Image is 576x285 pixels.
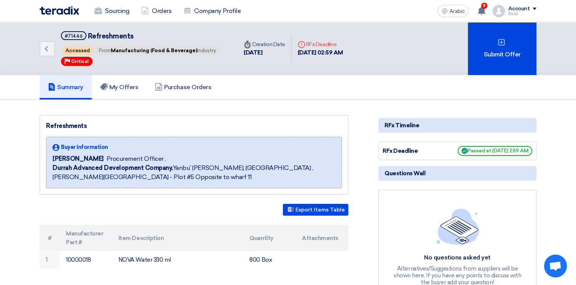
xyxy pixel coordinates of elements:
div: Open chat [544,255,567,277]
font: Export Items Table [295,207,345,213]
td: 10000018 [60,251,112,269]
font: Company Profile [194,6,241,16]
font: NOVA Water 330 ml [118,256,171,263]
font: Orders [152,6,171,16]
font: RFx Deadline [298,41,337,48]
div: [DATE] [244,48,285,57]
span: Arabic [449,9,464,14]
span: Critical [71,59,89,64]
img: profile_test.png [493,5,505,17]
font: Summary [57,83,83,91]
font: [DATE] 02:59 AM [298,49,343,56]
a: My Offers [92,75,147,99]
font: Creation Date [244,41,285,48]
span: Manufacturing (Food & Beverage) [111,48,197,53]
th: Attachments [296,225,348,251]
font: Submit Offer [483,50,520,59]
button: Arabic [438,5,468,17]
a: Summary [40,75,92,99]
span: Accessed [62,46,94,55]
button: Export Items Table [283,204,348,216]
a: Orders [135,3,177,19]
td: 800 Box [243,251,296,269]
span: 9 [481,3,487,9]
a: Purchase Orders [147,75,220,99]
span: Refreshments [88,32,134,40]
div: No questions asked yet [393,254,522,262]
b: Durrah Advanced Development Company, [53,164,173,171]
h5: Refreshments [61,31,221,41]
div: Belal [508,12,536,16]
div: Refreshments [46,122,342,131]
font: Sourcing [105,6,129,16]
span: Buyer Information [61,143,108,151]
span: From Industry [95,46,220,55]
font: Passed at [DATE] 2:59 AM [468,148,528,154]
div: RFx Timeline [378,118,536,133]
span: [PERSON_NAME] [53,154,104,163]
td: 1 [40,251,60,269]
th: Manufacturer Part # [60,225,112,251]
div: Account [508,6,530,12]
font: My Offers [109,83,139,91]
a: Sourcing [88,3,135,19]
font: Questions Wall [385,170,425,177]
img: empty_state_list.svg [436,208,479,244]
font: Purchase Orders [164,83,211,91]
th: Quantity [243,225,296,251]
div: RFx Deadline [383,147,440,155]
font: Yanbu` [PERSON_NAME], [GEOGRAPHIC_DATA] ,[PERSON_NAME][GEOGRAPHIC_DATA] - Plot #5 Opposite to wha... [53,164,313,181]
span: Procurement Officer , [107,154,166,163]
th: Item Description [112,225,244,251]
img: Teradix logo [40,6,79,15]
th: # [40,225,60,251]
div: #71446 [65,34,83,38]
